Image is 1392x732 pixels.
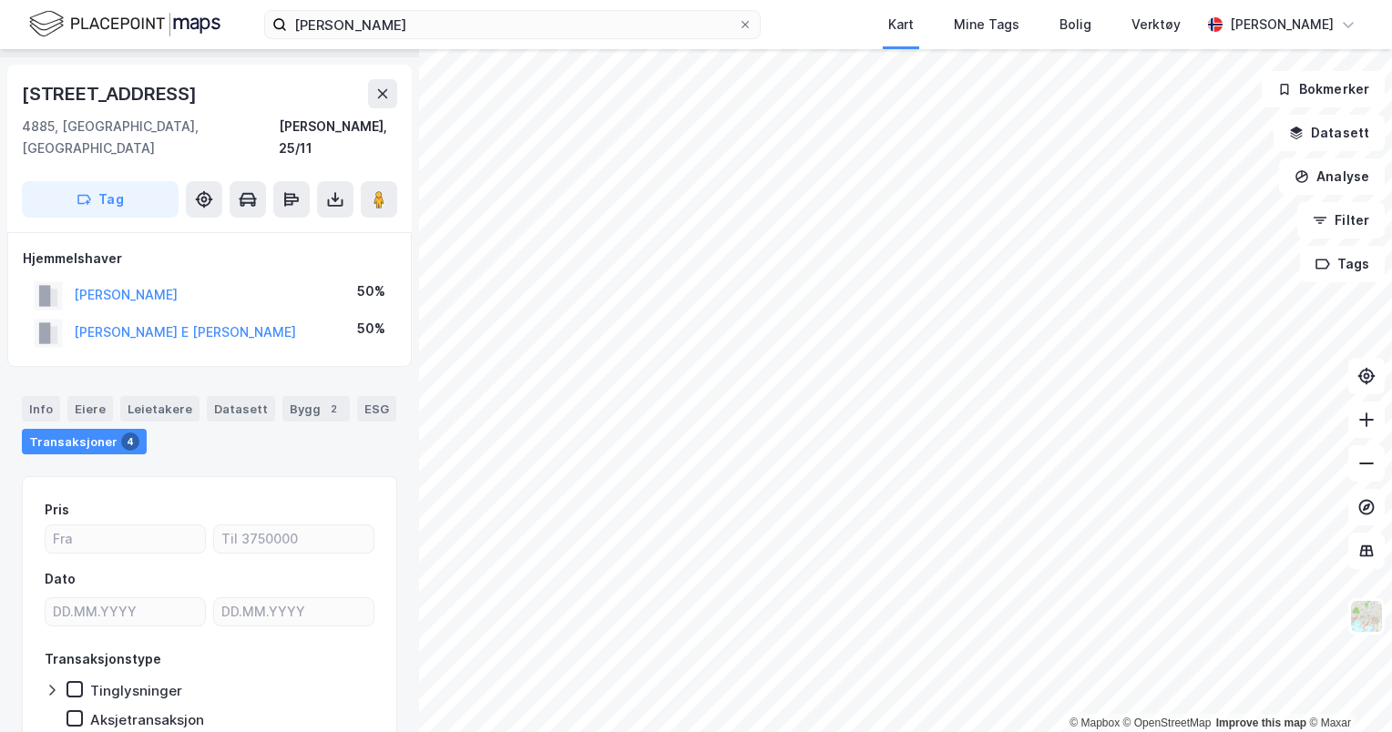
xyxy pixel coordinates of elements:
[1059,14,1091,36] div: Bolig
[1279,158,1385,195] button: Analyse
[1300,246,1385,282] button: Tags
[90,682,182,699] div: Tinglysninger
[324,400,343,418] div: 2
[22,181,179,218] button: Tag
[121,432,139,451] div: 4
[954,14,1019,36] div: Mine Tags
[1131,14,1181,36] div: Verktøy
[22,79,200,108] div: [STREET_ADDRESS]
[1349,599,1384,634] img: Z
[67,396,113,422] div: Eiere
[22,429,147,454] div: Transaksjoner
[357,280,385,302] div: 50%
[22,396,60,422] div: Info
[1070,717,1120,729] a: Mapbox
[888,14,914,36] div: Kart
[45,648,161,670] div: Transaksjonstype
[1297,202,1385,239] button: Filter
[287,11,738,38] input: Søk på adresse, matrikkel, gårdeiere, leietakere eller personer
[22,116,279,159] div: 4885, [GEOGRAPHIC_DATA], [GEOGRAPHIC_DATA]
[46,525,205,553] input: Fra
[1301,645,1392,732] iframe: Chat Widget
[207,396,275,422] div: Datasett
[45,499,69,521] div: Pris
[45,568,76,590] div: Dato
[1123,717,1212,729] a: OpenStreetMap
[23,248,396,269] div: Hjemmelshaver
[29,8,220,40] img: logo.f888ab2527a4732fd821a326f86c7f29.svg
[90,711,204,728] div: Aksjetransaksjon
[1262,71,1385,107] button: Bokmerker
[214,598,374,625] input: DD.MM.YYYY
[1216,717,1306,729] a: Improve this map
[282,396,350,422] div: Bygg
[46,598,205,625] input: DD.MM.YYYY
[1230,14,1334,36] div: [PERSON_NAME]
[279,116,397,159] div: [PERSON_NAME], 25/11
[1274,115,1385,151] button: Datasett
[120,396,200,422] div: Leietakere
[357,318,385,340] div: 50%
[214,525,374,553] input: Til 3750000
[357,396,396,422] div: ESG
